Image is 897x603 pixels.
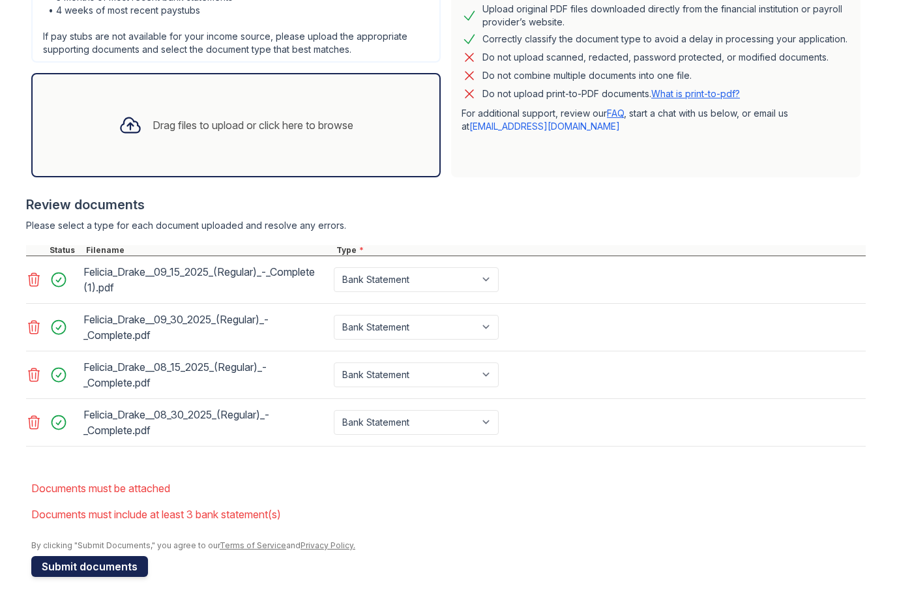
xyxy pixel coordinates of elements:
p: For additional support, review our , start a chat with us below, or email us at [462,107,850,133]
div: Do not upload scanned, redacted, password protected, or modified documents. [482,50,829,65]
div: Felicia_Drake__09_30_2025_(Regular)_-_Complete.pdf [83,309,329,346]
div: Felicia_Drake__09_15_2025_(Regular)_-_Complete (1).pdf [83,261,329,298]
a: Privacy Policy. [301,540,355,550]
div: Correctly classify the document type to avoid a delay in processing your application. [482,31,847,47]
div: Type [334,245,866,256]
div: Review documents [26,196,866,214]
div: Status [47,245,83,256]
a: [EMAIL_ADDRESS][DOMAIN_NAME] [469,121,620,132]
a: FAQ [607,108,624,119]
button: Submit documents [31,556,148,577]
p: Do not upload print-to-PDF documents. [482,87,740,100]
li: Documents must be attached [31,475,866,501]
div: Felicia_Drake__08_15_2025_(Regular)_-_Complete.pdf [83,357,329,393]
div: Do not combine multiple documents into one file. [482,68,692,83]
div: Felicia_Drake__08_30_2025_(Regular)_-_Complete.pdf [83,404,329,441]
a: What is print-to-pdf? [651,88,740,99]
div: By clicking "Submit Documents," you agree to our and [31,540,866,551]
a: Terms of Service [220,540,286,550]
div: Please select a type for each document uploaded and resolve any errors. [26,219,866,232]
div: Filename [83,245,334,256]
li: Documents must include at least 3 bank statement(s) [31,501,866,527]
div: Upload original PDF files downloaded directly from the financial institution or payroll provider’... [482,3,850,29]
div: Drag files to upload or click here to browse [153,117,353,133]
